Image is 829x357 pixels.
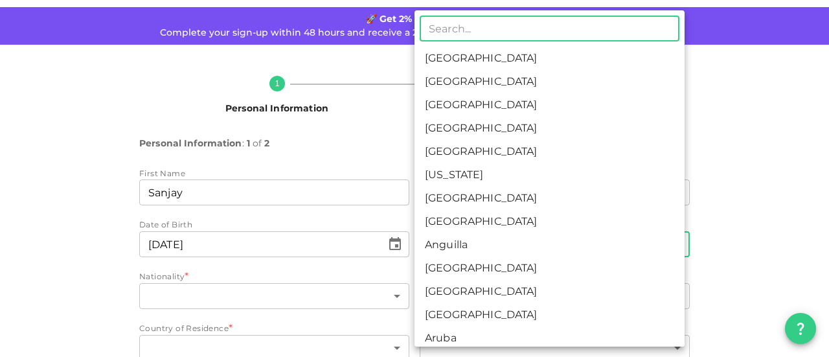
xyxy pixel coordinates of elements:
li: Anguilla [414,233,685,257]
li: [GEOGRAPHIC_DATA] [414,210,685,233]
li: [GEOGRAPHIC_DATA] [414,47,685,70]
li: Aruba [414,327,685,350]
li: [US_STATE] [414,163,685,187]
li: [GEOGRAPHIC_DATA] [414,280,685,303]
li: [GEOGRAPHIC_DATA] [414,303,685,327]
input: Search... [420,16,679,41]
li: [GEOGRAPHIC_DATA] [414,187,685,210]
li: [GEOGRAPHIC_DATA] [414,70,685,93]
li: [GEOGRAPHIC_DATA] [414,257,685,280]
li: [GEOGRAPHIC_DATA] [414,93,685,117]
li: [GEOGRAPHIC_DATA] [414,117,685,140]
li: [GEOGRAPHIC_DATA] [414,140,685,163]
